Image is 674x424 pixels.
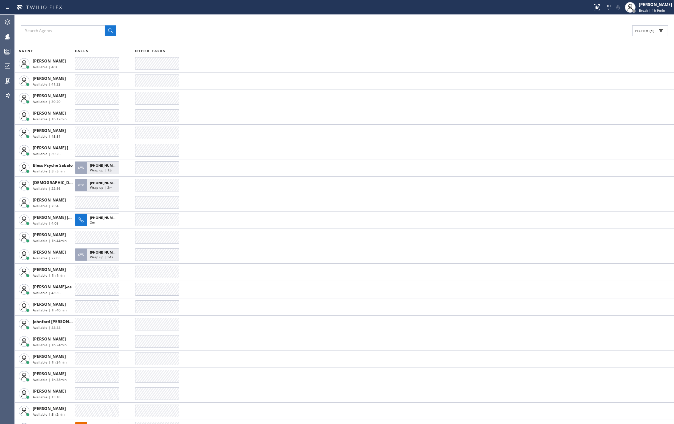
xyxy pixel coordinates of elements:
span: Available | 13:18 [33,395,61,399]
span: [PERSON_NAME] [33,406,66,411]
span: [PERSON_NAME]-as [33,284,72,290]
span: Wrap up | 15m [90,168,114,172]
span: [PERSON_NAME] [33,249,66,255]
span: [PERSON_NAME] [33,76,66,81]
span: Break | 1h 9min [639,8,665,13]
span: [PERSON_NAME] [33,93,66,99]
span: [PERSON_NAME] [33,197,66,203]
span: OTHER TASKS [135,48,166,53]
span: [PERSON_NAME] [33,128,66,133]
input: Search Agents [21,25,105,36]
span: Available | 5h 2min [33,412,65,417]
span: AGENT [19,48,33,53]
span: Available | 5h 5min [33,169,65,173]
span: Available | 1h 1min [33,273,65,278]
span: [PERSON_NAME] [33,301,66,307]
span: Available | 1h 40min [33,308,67,312]
span: [PERSON_NAME] [PERSON_NAME] [33,215,100,220]
button: [PHONE_NUMBER]Wrap up | 15m [75,159,121,176]
span: Available | 30:25 [33,151,61,156]
span: [PHONE_NUMBER] [90,163,120,168]
span: Bless Psyche Sabalo [33,162,73,168]
span: [PERSON_NAME] [33,267,66,272]
span: [PERSON_NAME] [33,371,66,377]
span: Available | 22:56 [33,186,61,191]
span: [PHONE_NUMBER] [90,215,120,220]
span: Available | 1h 12min [33,117,67,121]
span: Available | 1h 44min [33,238,67,243]
span: [PERSON_NAME] [33,110,66,116]
span: Available | 44:44 [33,325,61,330]
span: Available | 7:34 [33,203,59,208]
div: [PERSON_NAME] [639,2,672,7]
span: Available | 43:35 [33,290,61,295]
span: [PHONE_NUMBER] [90,250,120,255]
span: Available | 1h 38min [33,377,67,382]
span: Available | 1h 34min [33,360,67,365]
span: Filter (1) [635,28,655,33]
span: Available | 45:51 [33,134,61,139]
button: Mute [613,3,623,12]
span: [PERSON_NAME] [33,232,66,238]
button: [PHONE_NUMBER]Wrap up | 2m [75,177,121,193]
span: [PERSON_NAME] [33,58,66,64]
span: [PERSON_NAME] [33,354,66,359]
span: [DEMOGRAPHIC_DATA][PERSON_NAME] [33,180,111,185]
span: Wrap up | 34s [90,255,113,259]
span: Available | 4:08 [33,221,59,226]
span: [PERSON_NAME] [PERSON_NAME] [33,145,100,151]
span: Available | 46s [33,64,57,69]
button: [PHONE_NUMBER]Wrap up | 34s [75,246,121,263]
span: [PERSON_NAME] [33,336,66,342]
span: CALLS [75,48,89,53]
span: [PERSON_NAME] [33,388,66,394]
span: Wrap up | 2m [90,185,112,190]
span: Available | 22:03 [33,256,61,260]
span: Available | 1h 24min [33,342,67,347]
span: Johnford [PERSON_NAME] [33,319,84,324]
span: Available | 30:20 [33,99,61,104]
span: [PHONE_NUMBER] [90,180,120,185]
span: Available | 41:23 [33,82,61,87]
span: 2m [90,220,95,225]
button: [PHONE_NUMBER]2m [75,211,121,228]
button: Filter (1) [632,25,668,36]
